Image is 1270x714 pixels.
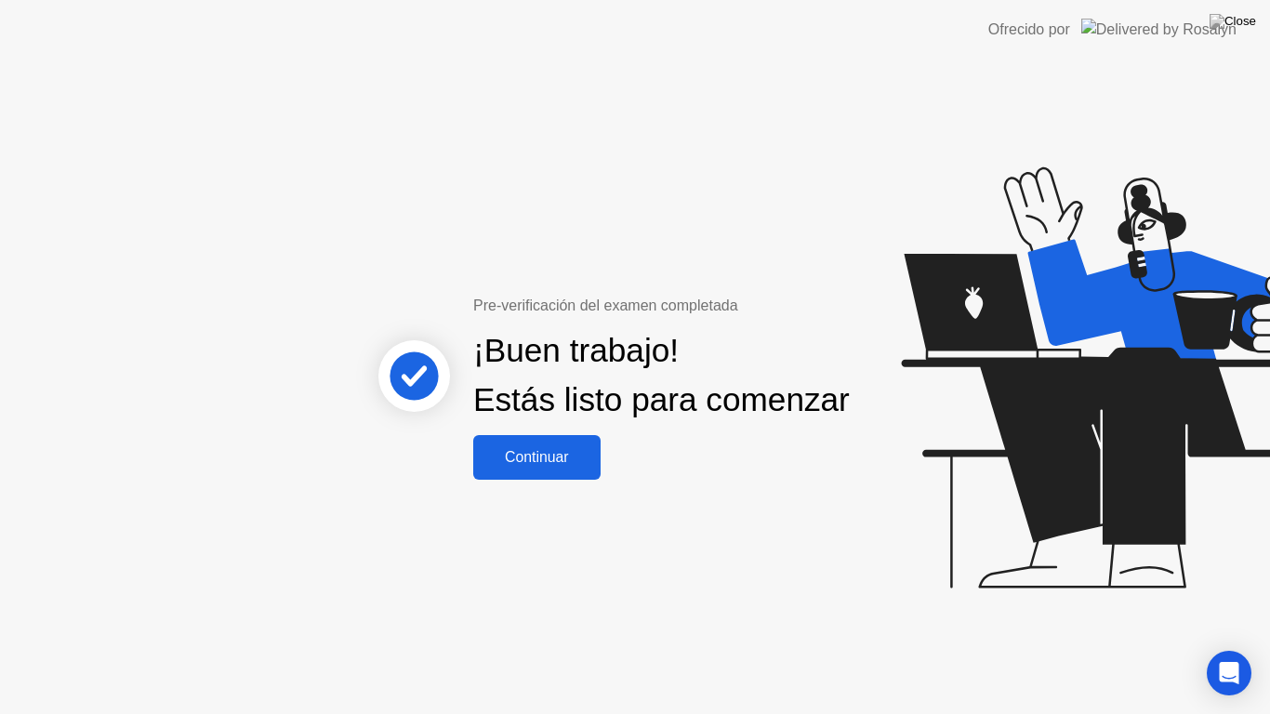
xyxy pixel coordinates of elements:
[1210,14,1256,29] img: Close
[988,19,1070,41] div: Ofrecido por
[473,295,857,317] div: Pre-verificación del examen completada
[473,326,850,425] div: ¡Buen trabajo! Estás listo para comenzar
[479,449,595,466] div: Continuar
[1207,651,1251,695] div: Open Intercom Messenger
[473,435,601,480] button: Continuar
[1081,19,1237,40] img: Delivered by Rosalyn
